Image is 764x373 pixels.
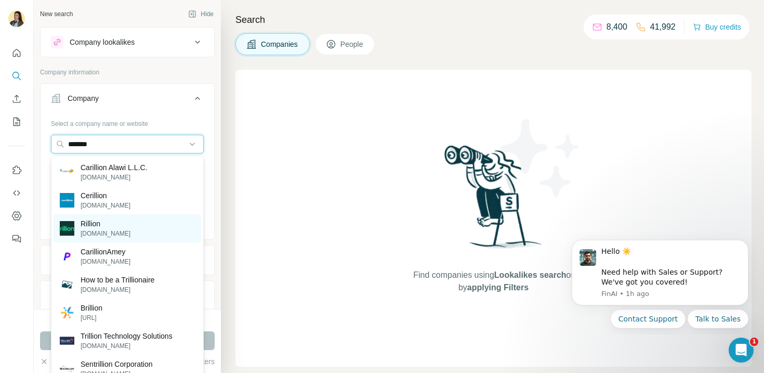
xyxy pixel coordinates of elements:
[494,271,567,279] span: Lookalikes search
[60,165,74,179] img: Carillion Alawi L.L.C.
[8,112,25,131] button: My lists
[556,230,764,335] iframe: Intercom notifications message
[68,93,99,104] div: Company
[8,207,25,225] button: Dashboard
[8,10,25,27] img: Avatar
[81,313,102,323] p: [URL]
[261,39,299,49] span: Companies
[81,247,130,257] p: CarillionAmey
[60,305,74,320] img: Brillion
[440,143,548,259] img: Surfe Illustration - Woman searching with binoculars
[81,275,154,285] p: How to be a Trillionaire
[693,20,741,34] button: Buy credits
[81,303,102,313] p: Brillion
[60,249,74,264] img: CarillionAmey
[235,12,752,27] h4: Search
[81,218,130,229] p: Rillion
[494,111,587,205] img: Surfe Illustration - Stars
[467,283,529,292] span: applying Filters
[81,190,130,201] p: Cerillion
[60,193,74,208] img: Cerillion
[650,21,676,33] p: 41,992
[181,6,221,22] button: Hide
[8,89,25,108] button: Enrich CSV
[8,184,25,202] button: Use Surfe API
[607,21,627,33] p: 8,400
[340,39,364,49] span: People
[40,9,73,19] div: New search
[40,68,215,77] p: Company information
[41,283,214,308] button: HQ location
[81,331,173,341] p: Trillion Technology Solutions
[81,162,147,173] p: Carillion Alawi L.L.C.
[70,37,135,47] div: Company lookalikes
[51,115,204,128] div: Select a company name or website
[60,333,74,348] img: Trillion Technology Solutions
[60,221,74,236] img: Rillion
[8,44,25,62] button: Quick start
[81,285,154,294] p: [DOMAIN_NAME]
[81,257,130,266] p: [DOMAIN_NAME]
[8,67,25,85] button: Search
[81,201,130,210] p: [DOMAIN_NAME]
[81,341,173,351] p: [DOMAIN_NAME]
[41,30,214,55] button: Company lookalikes
[41,86,214,115] button: Company
[60,277,74,292] img: How to be a Trillionaire
[8,229,25,248] button: Feedback
[41,248,214,273] button: Industry
[410,269,576,294] span: Find companies using or by
[81,359,153,369] p: Sentrillion Corporation
[8,161,25,179] button: Use Surfe on LinkedIn
[40,356,70,367] button: Clear
[81,229,130,238] p: [DOMAIN_NAME]
[81,173,147,182] p: [DOMAIN_NAME]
